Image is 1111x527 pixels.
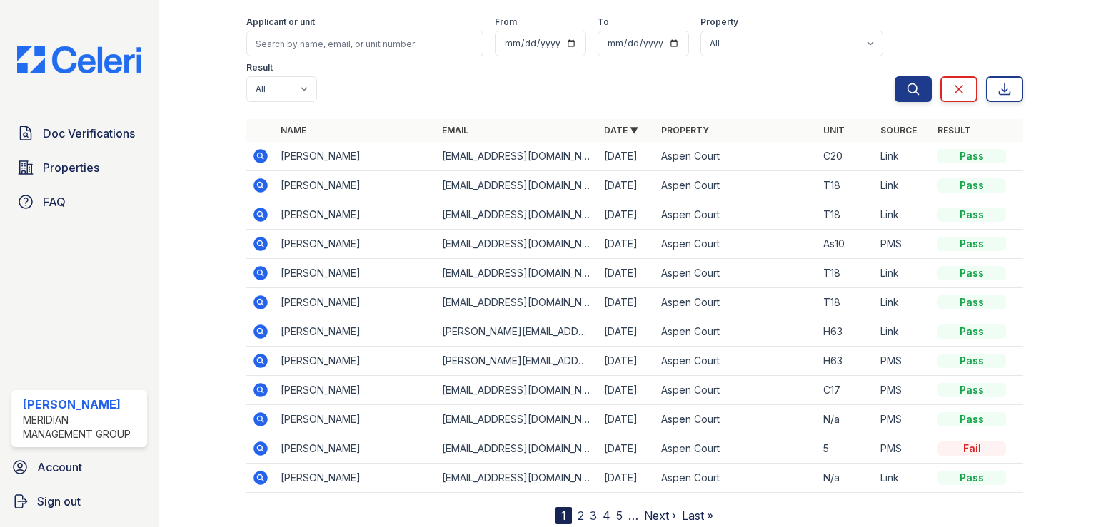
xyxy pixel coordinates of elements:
td: [PERSON_NAME] [275,347,437,376]
td: T18 [818,200,875,230]
td: PMS [875,376,932,405]
div: Pass [937,208,1006,222]
div: Pass [937,149,1006,163]
td: Aspen Court [655,347,818,376]
td: Aspen Court [655,142,818,171]
td: [PERSON_NAME] [275,405,437,434]
td: Aspen Court [655,230,818,259]
td: [EMAIL_ADDRESS][DOMAIN_NAME] [436,288,598,317]
td: [PERSON_NAME][EMAIL_ADDRESS][DOMAIN_NAME] [436,347,598,376]
span: … [628,507,638,524]
td: Link [875,259,932,288]
td: [DATE] [598,347,655,376]
td: [EMAIL_ADDRESS][DOMAIN_NAME] [436,434,598,464]
td: [DATE] [598,259,655,288]
div: Pass [937,412,1006,426]
label: To [598,16,609,28]
td: Link [875,464,932,493]
td: [DATE] [598,171,655,200]
div: Pass [937,471,1006,485]
a: Email [442,125,468,135]
td: [EMAIL_ADDRESS][DOMAIN_NAME] [436,405,598,434]
td: [PERSON_NAME] [275,376,437,405]
td: [EMAIL_ADDRESS][DOMAIN_NAME] [436,171,598,200]
div: Pass [937,266,1006,280]
div: Meridian Management Group [23,413,141,441]
span: Sign out [37,493,81,510]
span: Doc Verifications [43,125,135,142]
a: FAQ [11,188,147,216]
td: [EMAIL_ADDRESS][DOMAIN_NAME] [436,230,598,259]
a: 5 [616,508,623,523]
td: H63 [818,317,875,347]
div: Pass [937,383,1006,397]
a: Account [6,453,153,481]
div: Pass [937,354,1006,368]
td: Aspen Court [655,288,818,317]
td: [EMAIL_ADDRESS][DOMAIN_NAME] [436,464,598,493]
td: Aspen Court [655,405,818,434]
td: PMS [875,347,932,376]
td: [PERSON_NAME] [275,464,437,493]
td: C20 [818,142,875,171]
a: Source [880,125,917,135]
td: Aspen Court [655,200,818,230]
label: From [495,16,517,28]
td: Link [875,171,932,200]
a: Properties [11,153,147,182]
td: Link [875,200,932,230]
td: H63 [818,347,875,376]
a: Property [661,125,709,135]
td: Link [875,317,932,347]
div: [PERSON_NAME] [23,396,141,413]
td: [PERSON_NAME] [275,259,437,288]
td: [DATE] [598,464,655,493]
div: Pass [937,237,1006,251]
a: Doc Verifications [11,119,147,148]
td: Aspen Court [655,376,818,405]
td: [PERSON_NAME] [275,434,437,464]
td: Aspen Court [655,317,818,347]
a: Last » [682,508,713,523]
td: T18 [818,259,875,288]
a: 3 [590,508,597,523]
label: Applicant or unit [246,16,315,28]
a: 2 [578,508,584,523]
td: [DATE] [598,288,655,317]
label: Property [700,16,738,28]
img: CE_Logo_Blue-a8612792a0a2168367f1c8372b55b34899dd931a85d93a1a3d3e32e68fde9ad4.png [6,46,153,73]
td: PMS [875,405,932,434]
a: Result [937,125,971,135]
td: PMS [875,434,932,464]
td: Aspen Court [655,434,818,464]
td: [DATE] [598,434,655,464]
td: N/a [818,405,875,434]
td: Aspen Court [655,171,818,200]
td: Link [875,142,932,171]
label: Result [246,62,273,73]
a: Sign out [6,487,153,516]
span: FAQ [43,193,66,210]
td: [PERSON_NAME] [275,171,437,200]
a: Unit [823,125,845,135]
td: [DATE] [598,200,655,230]
td: [DATE] [598,317,655,347]
td: [DATE] [598,230,655,259]
td: [DATE] [598,376,655,405]
a: Name [281,125,306,135]
td: [PERSON_NAME] [275,317,437,347]
td: [DATE] [598,142,655,171]
div: Fail [937,441,1006,456]
td: [EMAIL_ADDRESS][DOMAIN_NAME] [436,200,598,230]
td: [PERSON_NAME] [275,200,437,230]
td: Link [875,288,932,317]
td: [PERSON_NAME] [275,288,437,317]
a: 4 [603,508,610,523]
a: Date ▼ [604,125,638,135]
div: Pass [937,295,1006,309]
td: [EMAIL_ADDRESS][DOMAIN_NAME] [436,259,598,288]
div: Pass [937,324,1006,339]
td: As10 [818,230,875,259]
td: C17 [818,376,875,405]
